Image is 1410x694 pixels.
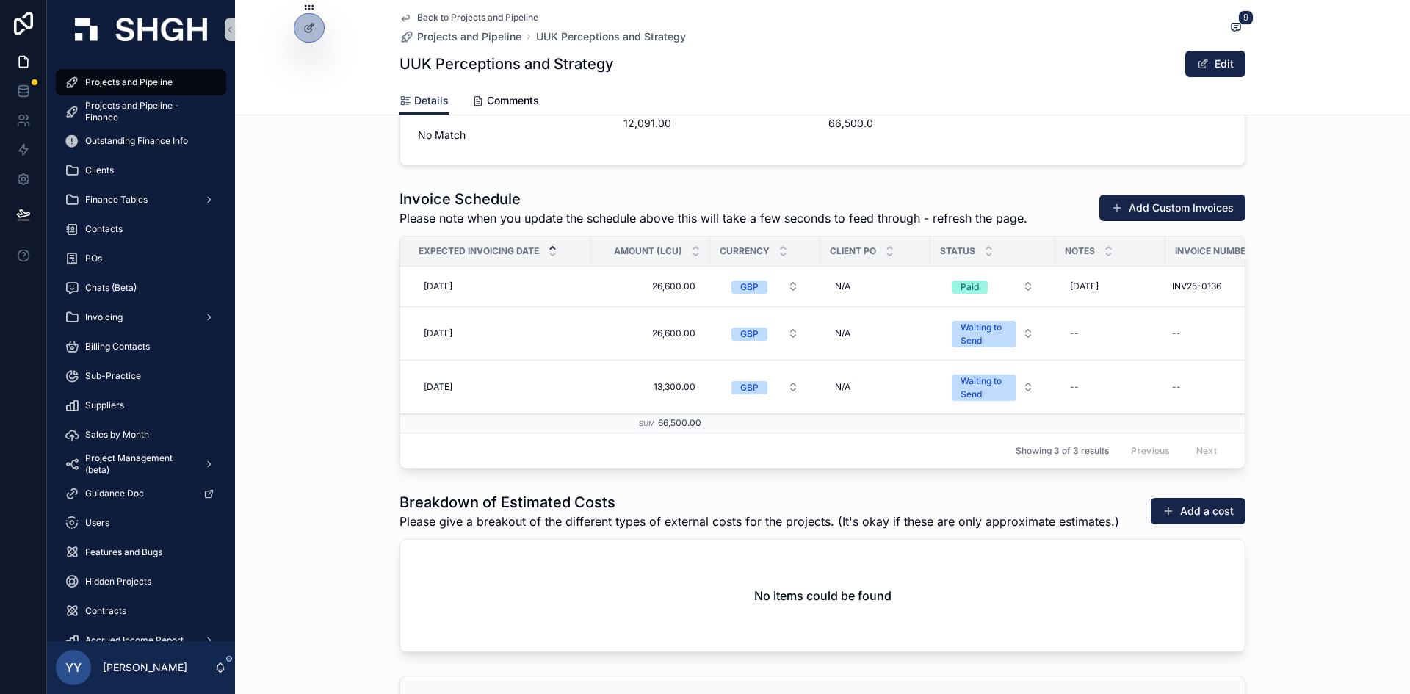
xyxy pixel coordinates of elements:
span: Client PO [830,245,876,257]
span: 26,600.00 [606,328,695,339]
span: [DATE] [424,381,452,393]
a: Billing Contacts [56,333,226,360]
span: Invoice Number [1175,245,1251,257]
span: Projects and Pipeline [417,29,521,44]
a: Hidden Projects [56,568,226,595]
span: N/A [835,281,850,292]
h1: UUK Perceptions and Strategy [399,54,614,74]
span: Billing Contacts [85,341,150,353]
span: Contacts [85,223,123,235]
span: 12,091.00 [623,116,817,131]
span: 66,500.00 [658,417,701,428]
a: Back to Projects and Pipeline [399,12,538,24]
span: Sales by Month [85,429,149,441]
button: Add a cost [1151,498,1245,524]
a: Chats (Beta) [56,275,226,301]
span: POs [85,253,102,264]
div: GBP [740,281,759,294]
a: Details [399,87,449,115]
img: App logo [75,18,207,41]
a: Finance Tables [56,187,226,213]
span: Notes [1065,245,1095,257]
span: YY [65,659,82,676]
span: Outstanding Finance Info [85,135,188,147]
a: Projects and Pipeline - Finance [56,98,226,125]
span: No Match [418,128,612,142]
a: Accrued Income Report [56,627,226,654]
a: Projects and Pipeline [56,69,226,95]
a: Guidance Doc [56,480,226,507]
span: Chats (Beta) [85,282,137,294]
div: Paid [961,281,979,294]
a: Contacts [56,216,226,242]
span: Hidden Projects [85,576,151,588]
button: Select Button [940,367,1046,407]
a: Users [56,510,226,536]
span: N/A [835,328,850,339]
span: Projects and Pipeline - Finance [85,100,211,123]
div: GBP [740,381,759,394]
span: 26,600.00 [606,281,695,292]
a: Contracts [56,598,226,624]
span: Invoicing [85,311,123,323]
h2: No items could be found [754,587,892,604]
span: [DATE] [424,281,452,292]
a: Invoicing [56,304,226,330]
span: N/A [835,381,850,393]
span: Features and Bugs [85,546,162,558]
p: [PERSON_NAME] [103,660,187,675]
a: Projects and Pipeline [399,29,521,44]
span: Details [414,93,449,108]
span: Status [940,245,975,257]
span: Please note when you update the schedule above this will take a few seconds to feed through - ref... [399,209,1027,227]
a: Comments [472,87,539,117]
a: Clients [56,157,226,184]
span: Please give a breakout of the different types of external costs for the projects. (It's okay if t... [399,513,1119,530]
a: Sales by Month [56,422,226,448]
span: [DATE] [424,328,452,339]
small: Sum [639,419,655,427]
a: POs [56,245,226,272]
span: Contracts [85,605,126,617]
h1: Invoice Schedule [399,189,1027,209]
span: Currency [720,245,770,257]
span: Back to Projects and Pipeline [417,12,538,24]
div: -- [1172,381,1181,393]
div: Waiting to Send [961,375,1008,401]
a: UUK Perceptions and Strategy [536,29,686,44]
span: Showing 3 of 3 results [1016,445,1109,457]
span: Project Management (beta) [85,452,192,476]
span: Comments [487,93,539,108]
div: -- [1172,328,1181,339]
span: Guidance Doc [85,488,144,499]
a: Outstanding Finance Info [56,128,226,154]
button: Select Button [940,314,1046,353]
h1: Breakdown of Estimated Costs [399,492,1119,513]
div: -- [1070,381,1079,393]
span: Users [85,517,109,529]
button: Select Button [720,273,811,300]
span: 9 [1238,10,1254,25]
div: -- [1070,328,1079,339]
span: 13,300.00 [606,381,695,393]
div: Waiting to Send [961,321,1008,347]
span: Expected Invoicing Date [419,245,539,257]
span: Suppliers [85,400,124,411]
button: Select Button [940,273,1046,300]
span: Projects and Pipeline [85,76,173,88]
span: [DATE] [1070,281,1099,292]
span: INV25-0136 [1172,281,1221,292]
span: Clients [85,165,114,176]
div: GBP [740,328,759,341]
a: Project Management (beta) [56,451,226,477]
div: scrollable content [47,59,235,641]
button: Add Custom Invoices [1099,195,1245,221]
button: Edit [1185,51,1245,77]
button: Select Button [720,374,811,400]
span: Accrued Income Report [85,635,184,646]
button: 9 [1226,19,1245,37]
span: 66,500.0 [828,116,1022,131]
